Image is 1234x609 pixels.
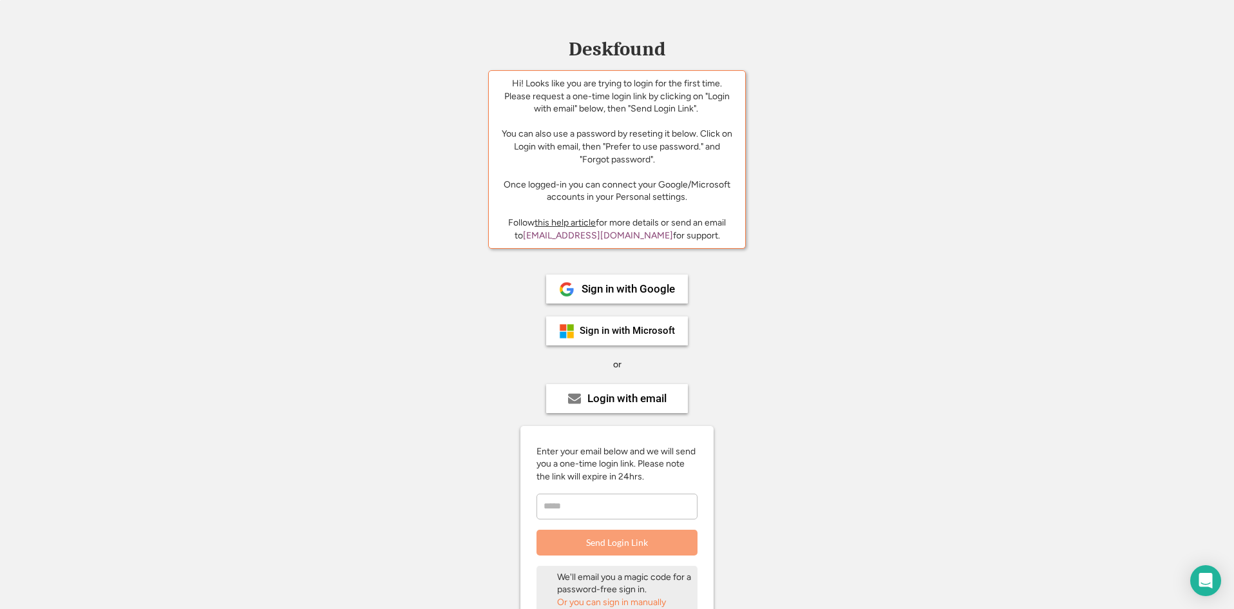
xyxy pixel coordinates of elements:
img: 1024px-Google__G__Logo.svg.png [559,282,574,297]
div: Deskfound [562,39,672,59]
a: [EMAIL_ADDRESS][DOMAIN_NAME] [523,230,673,241]
div: or [613,358,622,371]
div: Hi! Looks like you are trying to login for the first time. Please request a one-time login link b... [498,77,736,204]
a: this help article [535,217,596,228]
div: Sign in with Google [582,284,675,295]
div: Enter your email below and we will send you a one-time login link. Please note the link will expi... [536,445,698,483]
div: Login with email [587,393,667,404]
div: Sign in with Microsoft [580,326,675,336]
button: Send Login Link [536,530,698,556]
div: We'll email you a magic code for a password-free sign in. [557,571,692,596]
div: Follow for more details or send an email to for support. [498,217,736,242]
img: ms-symbollockup_mssymbol_19.png [559,324,574,339]
div: Open Intercom Messenger [1190,565,1221,596]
